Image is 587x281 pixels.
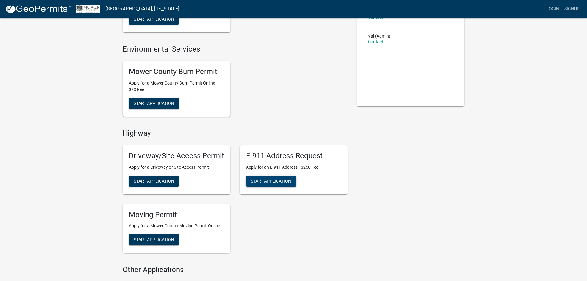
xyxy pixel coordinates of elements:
[129,67,224,76] h5: Mower County Burn Permit
[562,3,582,15] a: Signup
[368,39,383,44] a: Contact
[246,164,341,171] p: Apply for an E-911 Address - $250 Fee
[134,178,174,183] span: Start Application
[105,4,179,14] a: [GEOGRAPHIC_DATA], [US_STATE]
[251,178,291,183] span: Start Application
[123,265,348,274] h4: Other Applications
[544,3,562,15] a: Login
[246,176,296,187] button: Start Application
[368,34,390,38] p: Val (Admin)
[129,80,224,93] p: Apply for a Mower County Burn Permit Online - $20 Fee
[123,45,348,54] h4: Environmental Services
[134,17,174,22] span: Start Application
[123,129,348,138] h4: Highway
[129,223,224,229] p: Apply for a Mower County Moving Permit Online
[129,234,179,245] button: Start Application
[129,164,224,171] p: Apply for a Driveway or Site Access Permit
[129,176,179,187] button: Start Application
[129,151,224,160] h5: Driveway/Site Access Permit
[246,151,341,160] h5: E-911 Address Request
[76,5,100,13] img: Mower County, Minnesota
[134,101,174,105] span: Start Application
[134,237,174,242] span: Start Application
[129,14,179,25] button: Start Application
[129,98,179,109] button: Start Application
[129,210,224,219] h5: Moving Permit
